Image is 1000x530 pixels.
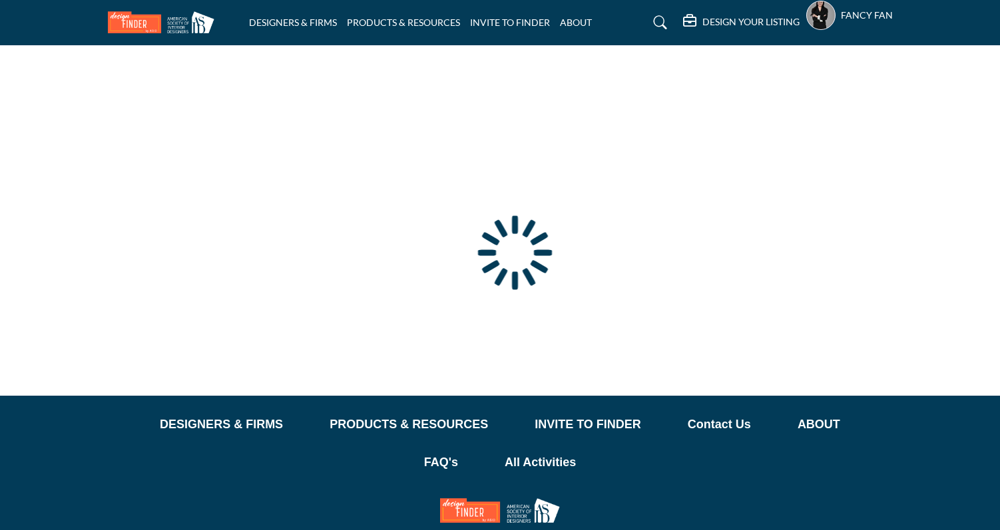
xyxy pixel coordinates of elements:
img: Site Logo [108,11,221,33]
a: ABOUT [560,17,592,28]
div: DESIGN YOUR LISTING [683,15,800,31]
a: PRODUCTS & RESOURCES [347,17,460,28]
button: Show hide supplier dropdown [806,1,836,30]
a: ABOUT [798,416,840,434]
h5: DESIGN YOUR LISTING [702,16,800,28]
h5: Fancy Fan [841,9,893,22]
a: DESIGNERS & FIRMS [249,17,337,28]
a: INVITE TO FINDER [535,416,641,434]
a: Search [640,12,676,33]
a: DESIGNERS & FIRMS [160,416,283,434]
a: INVITE TO FINDER [470,17,550,28]
a: All Activities [505,454,576,471]
a: PRODUCTS & RESOURCES [330,416,488,434]
img: No Site Logo [440,498,560,523]
a: FAQ's [424,454,458,471]
a: Contact Us [688,416,751,434]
